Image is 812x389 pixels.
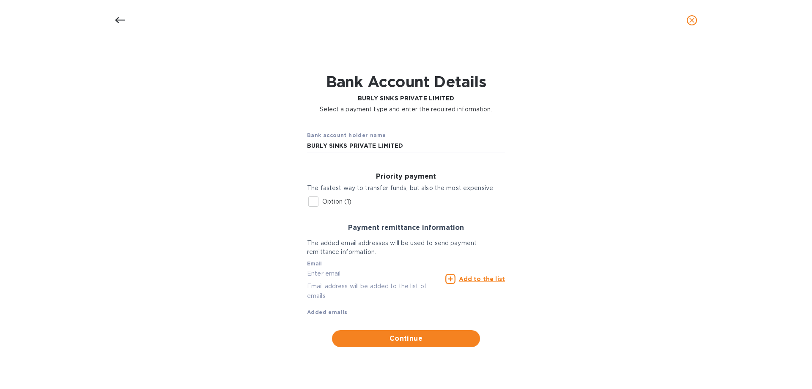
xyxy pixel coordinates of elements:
[320,73,492,91] h1: Bank Account Details
[307,173,505,181] h3: Priority payment
[358,95,454,102] b: BURLY SINKS PRIVATE LIMITED
[459,276,505,282] u: Add to the list
[322,197,351,206] p: Option (1)
[307,281,442,301] p: Email address will be added to the list of emails
[320,105,492,114] p: Select a payment type and enter the required information.
[307,268,442,280] input: Enter email
[307,224,505,232] h3: Payment remittance information
[307,309,348,315] b: Added emails
[307,262,322,267] label: Email
[682,10,702,30] button: close
[339,334,473,344] span: Continue
[332,330,480,347] button: Continue
[307,184,505,193] p: The fastest way to transfer funds, but also the most expensive
[307,239,505,257] p: The added email addresses will be used to send payment remittance information.
[770,348,812,389] iframe: Chat Widget
[307,132,386,138] b: Bank account holder name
